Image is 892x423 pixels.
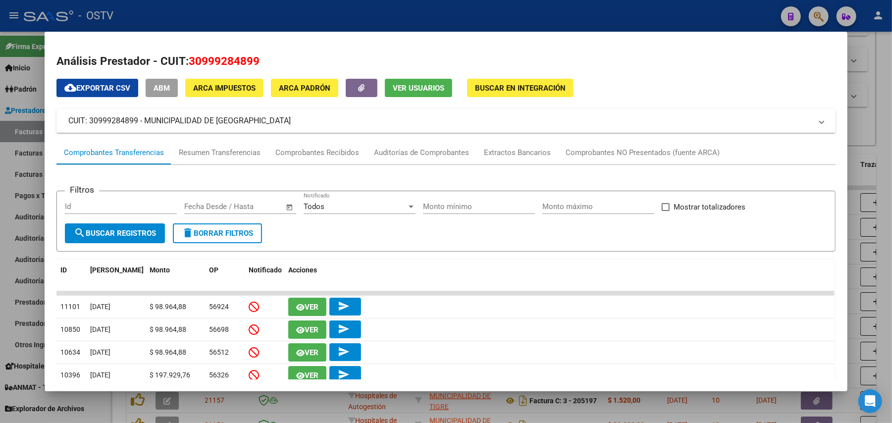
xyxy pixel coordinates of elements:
[182,227,194,239] mat-icon: delete
[90,325,110,333] span: [DATE]
[56,53,836,70] h2: Análisis Prestador - CUIT:
[393,84,444,93] span: Ver Usuarios
[150,266,170,274] span: Monto
[304,202,324,211] span: Todos
[233,202,281,211] input: Fecha fin
[288,343,326,362] button: Ver
[60,371,80,379] span: 10396
[245,260,284,292] datatable-header-cell: Notificado
[338,346,350,358] mat-icon: send
[338,323,350,335] mat-icon: send
[146,79,178,97] button: ABM
[184,202,224,211] input: Fecha inicio
[64,82,76,94] mat-icon: cloud_download
[64,147,164,159] div: Comprobantes Transferencias
[60,325,80,333] span: 10850
[209,303,229,311] span: 56924
[209,348,229,356] span: 56512
[305,325,318,334] span: Ver
[338,300,350,312] mat-icon: send
[56,260,86,292] datatable-header-cell: ID
[467,79,574,97] button: Buscar en Integración
[338,369,350,380] mat-icon: send
[90,371,110,379] span: [DATE]
[74,227,86,239] mat-icon: search
[150,348,186,356] span: $ 98.964,88
[385,79,452,97] button: Ver Usuarios
[90,266,144,274] span: [PERSON_NAME]
[374,147,469,159] div: Auditorías de Comprobantes
[288,266,317,274] span: Acciones
[150,303,186,311] span: $ 98.964,88
[288,298,326,316] button: Ver
[64,84,130,93] span: Exportar CSV
[65,183,99,196] h3: Filtros
[74,229,156,238] span: Buscar Registros
[858,389,882,413] div: Open Intercom Messenger
[154,84,170,93] span: ABM
[305,371,318,380] span: Ver
[288,320,326,339] button: Ver
[146,260,205,292] datatable-header-cell: Monto
[209,371,229,379] span: 56326
[60,348,80,356] span: 10634
[90,303,110,311] span: [DATE]
[288,366,326,384] button: Ver
[173,223,262,243] button: Borrar Filtros
[150,371,190,379] span: $ 197.929,76
[60,303,80,311] span: 11101
[56,109,836,133] mat-expansion-panel-header: CUIT: 30999284899 - MUNICIPALIDAD DE [GEOGRAPHIC_DATA]
[56,79,138,97] button: Exportar CSV
[189,54,260,67] span: 30999284899
[566,147,720,159] div: Comprobantes NO Presentados (fuente ARCA)
[86,260,146,292] datatable-header-cell: Fecha T.
[90,348,110,356] span: [DATE]
[475,84,566,93] span: Buscar en Integración
[275,147,359,159] div: Comprobantes Recibidos
[205,260,245,292] datatable-header-cell: OP
[484,147,551,159] div: Extractos Bancarios
[68,115,812,127] mat-panel-title: CUIT: 30999284899 - MUNICIPALIDAD DE [GEOGRAPHIC_DATA]
[60,266,67,274] span: ID
[674,201,745,213] span: Mostrar totalizadores
[284,202,296,213] button: Open calendar
[271,79,338,97] button: ARCA Padrón
[185,79,263,97] button: ARCA Impuestos
[193,84,256,93] span: ARCA Impuestos
[249,266,282,274] span: Notificado
[150,325,186,333] span: $ 98.964,88
[305,348,318,357] span: Ver
[279,84,330,93] span: ARCA Padrón
[305,303,318,312] span: Ver
[209,325,229,333] span: 56698
[65,223,165,243] button: Buscar Registros
[182,229,253,238] span: Borrar Filtros
[209,266,218,274] span: OP
[179,147,261,159] div: Resumen Transferencias
[284,260,835,292] datatable-header-cell: Acciones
